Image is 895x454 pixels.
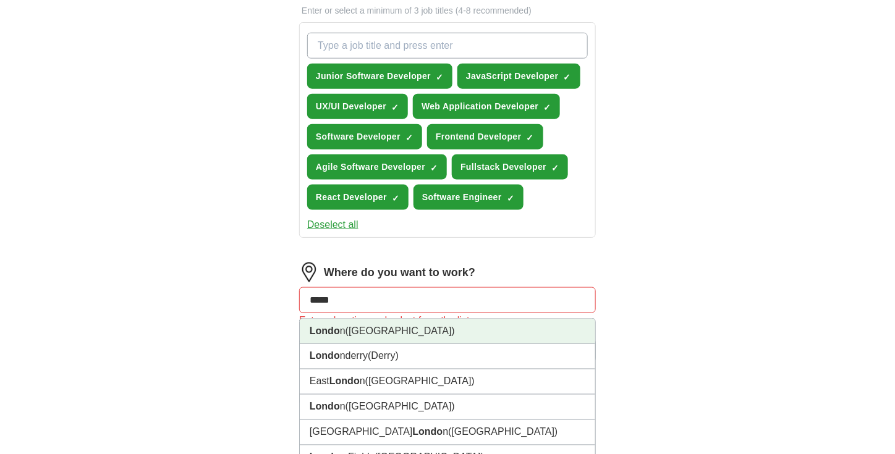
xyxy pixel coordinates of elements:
[300,420,595,445] li: [GEOGRAPHIC_DATA] n
[436,130,522,143] span: Frontend Developer
[365,376,475,387] span: ([GEOGRAPHIC_DATA])
[299,263,319,282] img: location.png
[391,103,399,112] span: ✓
[310,351,340,361] strong: Londo
[329,376,360,387] strong: Londo
[527,133,534,143] span: ✓
[324,264,475,281] label: Where do you want to work?
[316,70,431,83] span: Junior Software Developer
[300,344,595,369] li: nderry
[448,427,558,437] span: ([GEOGRAPHIC_DATA])
[430,163,438,173] span: ✓
[392,193,399,203] span: ✓
[405,133,413,143] span: ✓
[299,313,596,328] div: Enter a location and select from the list
[507,193,514,203] span: ✓
[310,401,340,412] strong: Londo
[368,351,399,361] span: (Derry)
[466,70,558,83] span: JavaScript Developer
[413,427,443,437] strong: Londo
[457,64,580,89] button: JavaScript Developer✓
[299,4,596,17] p: Enter or select a minimum of 3 job titles (4-8 recommended)
[346,401,455,412] span: ([GEOGRAPHIC_DATA])
[436,72,443,82] span: ✓
[316,161,425,174] span: Agile Software Developer
[413,94,560,119] button: Web Application Developer✓
[307,154,447,180] button: Agile Software Developer✓
[422,100,538,113] span: Web Application Developer
[316,130,401,143] span: Software Developer
[422,191,502,204] span: Software Engineer
[307,33,588,59] input: Type a job title and press enter
[543,103,551,112] span: ✓
[316,100,386,113] span: UX/UI Developer
[551,163,559,173] span: ✓
[346,326,455,336] span: ([GEOGRAPHIC_DATA])
[307,124,422,149] button: Software Developer✓
[452,154,568,180] button: Fullstack Developer✓
[300,369,595,395] li: East n
[310,326,340,336] strong: Londo
[307,217,358,232] button: Deselect all
[300,319,595,344] li: n
[300,395,595,420] li: n
[307,185,409,210] button: React Developer✓
[564,72,571,82] span: ✓
[316,191,387,204] span: React Developer
[307,94,408,119] button: UX/UI Developer✓
[414,185,524,210] button: Software Engineer✓
[460,161,546,174] span: Fullstack Developer
[307,64,452,89] button: Junior Software Developer✓
[427,124,543,149] button: Frontend Developer✓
